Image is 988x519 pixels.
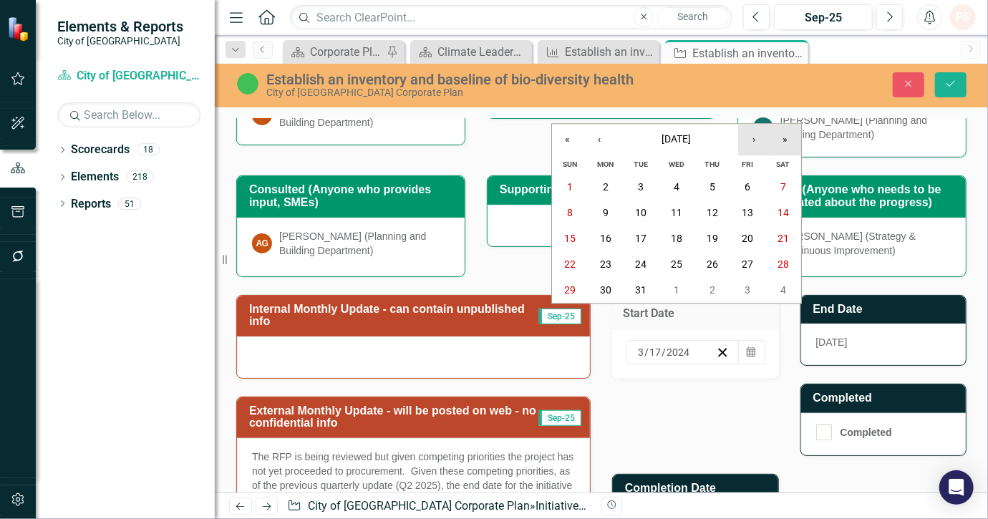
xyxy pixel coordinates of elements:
h3: Informed (Anyone who needs to be kept updated about the progress) [750,183,959,208]
abbr: March 21, 2026 [778,233,789,245]
span: Sep-25 [539,410,581,426]
button: » [770,124,801,155]
div: Corporate Plan [310,43,383,61]
abbr: March 13, 2026 [742,208,754,219]
a: Reports [71,196,111,213]
abbr: March 29, 2026 [564,285,576,296]
div: City of [GEOGRAPHIC_DATA] Corporate Plan [266,87,637,98]
abbr: March 2, 2026 [603,182,609,193]
button: Search [657,7,729,27]
button: March 26, 2026 [694,252,730,278]
abbr: March 12, 2026 [707,208,718,219]
button: March 7, 2026 [765,175,801,200]
abbr: March 24, 2026 [635,259,646,271]
button: March 27, 2026 [730,252,766,278]
a: Establish an inventory and baseline of bio-diversity health [541,43,656,61]
img: ClearPoint Strategy [7,16,32,42]
span: Search [678,11,709,22]
abbr: Sunday [563,160,577,170]
abbr: Tuesday [634,160,648,170]
div: 18 [137,144,160,156]
abbr: March 27, 2026 [742,259,754,271]
div: Climate Leadership [437,43,528,61]
abbr: Wednesday [669,160,684,170]
div: [PERSON_NAME] (Strategy & Continuous Improvement) [780,229,951,258]
button: « [552,124,583,155]
button: March 31, 2026 [624,278,659,304]
abbr: Thursday [704,160,720,170]
a: Climate Leadership [414,43,528,61]
input: yyyy [666,345,690,359]
a: Corporate Plan [286,43,383,61]
span: / [644,346,649,359]
abbr: Friday [742,160,754,170]
div: Establish an inventory and baseline of bio-diversity health [565,43,656,61]
button: March 24, 2026 [624,252,659,278]
button: › [738,124,770,155]
a: City of [GEOGRAPHIC_DATA] Corporate Plan [57,68,200,84]
img: In Progress [236,72,259,95]
abbr: Monday [597,160,614,170]
button: March 23, 2026 [588,252,624,278]
button: Sep-25 [774,4,873,30]
button: March 8, 2026 [552,200,588,226]
button: March 2, 2026 [588,175,624,200]
div: Establish an inventory and baseline of bio-diversity health [590,499,881,513]
div: Establish an inventory and baseline of bio-diversity health [692,44,805,62]
a: Scorecards [71,142,130,158]
button: March 1, 2026 [552,175,588,200]
abbr: March 20, 2026 [742,233,754,245]
input: Search ClearPoint... [290,5,732,30]
abbr: March 22, 2026 [564,259,576,271]
button: April 3, 2026 [730,278,766,304]
abbr: March 11, 2026 [671,208,682,219]
div: AG [252,233,272,253]
abbr: Saturday [777,160,790,170]
button: March 20, 2026 [730,226,766,252]
abbr: March 4, 2026 [674,182,679,193]
button: March 21, 2026 [765,226,801,252]
input: mm [637,345,644,359]
abbr: March 1, 2026 [567,182,573,193]
button: March 29, 2026 [552,278,588,304]
button: March 22, 2026 [552,252,588,278]
abbr: March 6, 2026 [745,182,751,193]
button: March 16, 2026 [588,226,624,252]
abbr: April 2, 2026 [709,285,715,296]
abbr: March 25, 2026 [671,259,682,271]
abbr: March 5, 2026 [709,182,715,193]
a: Elements [71,169,119,185]
abbr: March 18, 2026 [671,233,682,245]
div: [PERSON_NAME] (Planning and Building Department) [279,229,450,258]
input: Search Below... [57,102,200,127]
button: [DATE] [615,124,738,155]
div: Open Intercom Messenger [939,470,974,505]
button: March 6, 2026 [730,175,766,200]
abbr: March 8, 2026 [567,208,573,219]
button: March 19, 2026 [694,226,730,252]
abbr: March 7, 2026 [780,182,786,193]
div: PS [950,4,976,30]
abbr: March 9, 2026 [603,208,609,219]
abbr: March 10, 2026 [635,208,646,219]
abbr: March 28, 2026 [778,259,789,271]
span: / [662,346,666,359]
span: [DATE] [662,133,692,145]
abbr: March 14, 2026 [778,208,789,219]
button: March 18, 2026 [659,226,694,252]
small: City of [GEOGRAPHIC_DATA] [57,35,183,47]
button: March 3, 2026 [624,175,659,200]
abbr: March 17, 2026 [635,233,646,245]
button: March 15, 2026 [552,226,588,252]
button: March 25, 2026 [659,252,694,278]
h3: Internal Monthly Update - can contain unpublished info [249,303,539,328]
abbr: April 1, 2026 [674,285,679,296]
span: Sep-25 [539,309,581,324]
a: Initiatives [536,499,586,513]
abbr: April 4, 2026 [780,285,786,296]
div: Sep-25 [779,9,868,26]
button: March 11, 2026 [659,200,694,226]
abbr: March 31, 2026 [635,285,646,296]
button: March 10, 2026 [624,200,659,226]
abbr: April 3, 2026 [745,285,751,296]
